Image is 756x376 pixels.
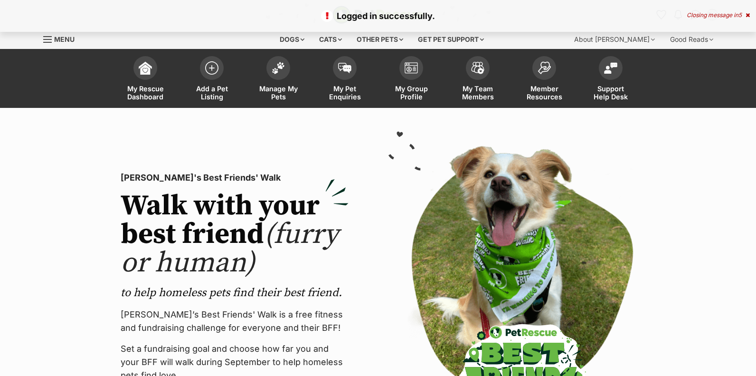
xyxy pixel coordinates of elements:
[511,51,577,108] a: Member Resources
[663,30,720,49] div: Good Reads
[245,51,312,108] a: Manage My Pets
[350,30,410,49] div: Other pets
[112,51,179,108] a: My Rescue Dashboard
[179,51,245,108] a: Add a Pet Listing
[411,30,491,49] div: Get pet support
[139,61,152,75] img: dashboard-icon-eb2f2d2d3e046f16d808141f083e7271f6b2e854fb5c12c21221c1fb7104beca.svg
[43,30,81,47] a: Menu
[390,85,433,101] span: My Group Profile
[523,85,566,101] span: Member Resources
[538,61,551,74] img: member-resources-icon-8e73f808a243e03378d46382f2149f9095a855e16c252ad45f914b54edf8863c.svg
[567,30,661,49] div: About [PERSON_NAME]
[121,171,349,184] p: [PERSON_NAME]'s Best Friends' Walk
[378,51,444,108] a: My Group Profile
[338,63,351,73] img: pet-enquiries-icon-7e3ad2cf08bfb03b45e93fb7055b45f3efa6380592205ae92323e6603595dc1f.svg
[589,85,632,101] span: Support Help Desk
[471,62,484,74] img: team-members-icon-5396bd8760b3fe7c0b43da4ab00e1e3bb1a5d9ba89233759b79545d2d3fc5d0d.svg
[121,192,349,278] h2: Walk with your best friend
[577,51,644,108] a: Support Help Desk
[405,62,418,74] img: group-profile-icon-3fa3cf56718a62981997c0bc7e787c4b2cf8bcc04b72c1350f741eb67cf2f40e.svg
[604,62,617,74] img: help-desk-icon-fdf02630f3aa405de69fd3d07c3f3aa587a6932b1a1747fa1d2bba05be0121f9.svg
[444,51,511,108] a: My Team Members
[312,30,349,49] div: Cats
[257,85,300,101] span: Manage My Pets
[456,85,499,101] span: My Team Members
[323,85,366,101] span: My Pet Enquiries
[121,285,349,300] p: to help homeless pets find their best friend.
[205,61,218,75] img: add-pet-listing-icon-0afa8454b4691262ce3f59096e99ab1cd57d4a30225e0717b998d2c9b9846f56.svg
[121,308,349,335] p: [PERSON_NAME]’s Best Friends' Walk is a free fitness and fundraising challenge for everyone and t...
[121,217,339,281] span: (furry or human)
[54,35,75,43] span: Menu
[190,85,233,101] span: Add a Pet Listing
[273,30,311,49] div: Dogs
[312,51,378,108] a: My Pet Enquiries
[272,62,285,74] img: manage-my-pets-icon-02211641906a0b7f246fdf0571729dbe1e7629f14944591b6c1af311fb30b64b.svg
[124,85,167,101] span: My Rescue Dashboard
